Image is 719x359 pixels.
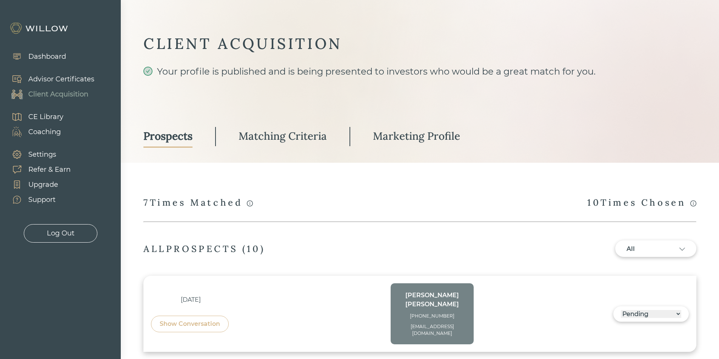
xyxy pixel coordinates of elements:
[4,162,71,177] a: Refer & Earn
[28,52,66,62] div: Dashboard
[143,129,192,143] div: Prospects
[143,67,152,76] span: check-circle
[398,291,466,309] div: [PERSON_NAME] [PERSON_NAME]
[9,22,70,34] img: Willow
[627,244,657,254] div: All
[28,89,88,99] div: Client Acquisition
[143,34,696,53] div: CLIENT ACQUISITION
[373,129,460,143] div: Marketing Profile
[160,319,220,328] div: Show Conversation
[4,124,63,139] a: Coaching
[28,195,55,205] div: Support
[247,200,253,206] span: info-circle
[239,125,327,148] a: Matching Criteria
[28,150,56,160] div: Settings
[4,109,63,124] a: CE Library
[373,125,460,148] a: Marketing Profile
[143,197,253,209] div: 7 Times Matched
[4,177,71,192] a: Upgrade
[398,313,466,319] div: [PHONE_NUMBER]
[28,127,61,137] div: Coaching
[4,147,71,162] a: Settings
[4,87,94,102] a: Client Acquisition
[587,197,696,209] div: 10 Times Chosen
[4,49,66,64] a: Dashboard
[28,180,58,190] div: Upgrade
[239,129,327,143] div: Matching Criteria
[398,323,466,337] div: [EMAIL_ADDRESS][DOMAIN_NAME]
[28,74,94,84] div: Advisor Certificates
[143,243,265,255] div: ALL PROSPECTS ( 10 )
[4,72,94,87] a: Advisor Certificates
[47,228,74,238] div: Log Out
[28,112,63,122] div: CE Library
[143,125,192,148] a: Prospects
[151,295,231,304] div: [DATE]
[28,165,71,175] div: Refer & Earn
[143,65,696,105] div: Your profile is published and is being presented to investors who would be a great match for you.
[690,200,696,206] span: info-circle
